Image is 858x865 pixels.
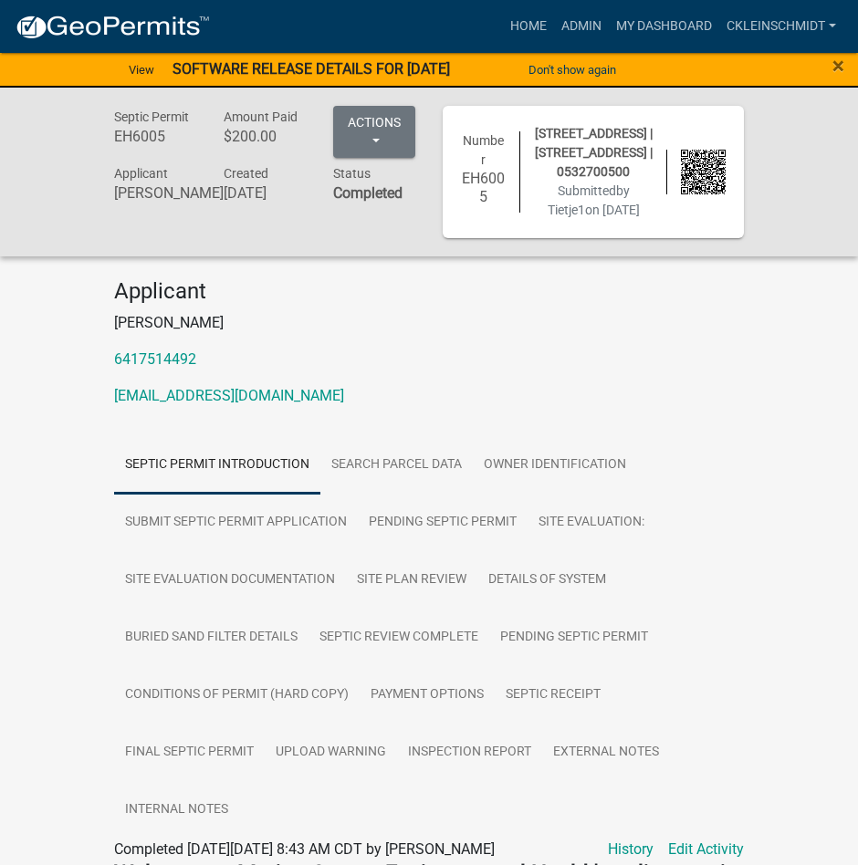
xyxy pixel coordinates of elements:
a: Details of System [477,551,617,610]
a: Site Evaluation: [528,494,655,552]
a: View [121,55,162,85]
span: Amount Paid [224,109,298,124]
a: Owner Identification [473,436,637,495]
a: Septic Permit Introduction [114,436,320,495]
h6: $200.00 [224,128,306,145]
a: UPLOAD WARNING [265,724,397,782]
a: History [608,839,654,860]
strong: Completed [333,184,403,202]
a: Conditions of Permit (hard copy) [114,666,360,724]
a: Pending Septic Permit [489,609,659,667]
h6: [DATE] [224,184,306,202]
a: [EMAIL_ADDRESS][DOMAIN_NAME] [114,387,344,404]
a: Septic Receipt [495,666,612,724]
a: Home [503,9,554,44]
span: × [832,53,844,78]
span: Number [463,133,504,167]
span: Completed [DATE][DATE] 8:43 AM CDT by [PERSON_NAME] [114,840,495,858]
h6: [PERSON_NAME] [114,184,196,202]
button: Actions [333,106,415,158]
a: Pending Septic Permit [358,494,528,552]
span: Created [224,166,268,181]
span: Applicant [114,166,168,181]
a: Submit Septic Permit Application [114,494,358,552]
span: [STREET_ADDRESS] | [STREET_ADDRESS] | 0532700500 [535,126,653,179]
a: Internal Notes [114,781,239,839]
h4: Applicant [114,278,744,305]
button: Don't show again [521,55,623,85]
a: Buried Sand Filter details [114,609,309,667]
a: Site Plan Review [346,551,477,610]
span: Septic Permit [114,109,189,124]
a: Septic Review Complete [309,609,489,667]
a: ckleinschmidt [719,9,843,44]
a: Search Parcel Data [320,436,473,495]
span: Status [333,166,371,181]
a: Inspection Report [397,724,542,782]
a: Site Evaluation Documentation [114,551,346,610]
a: Payment Options [360,666,495,724]
h6: EH6005 [461,170,506,204]
strong: SOFTWARE RELEASE DETAILS FOR [DATE] [173,60,450,78]
a: Admin [554,9,609,44]
a: External Notes [542,724,670,782]
h6: EH6005 [114,128,196,145]
a: My Dashboard [609,9,719,44]
a: Final Septic Permit [114,724,265,782]
a: Edit Activity [668,839,744,860]
a: 6417514492 [114,350,196,368]
p: [PERSON_NAME] [114,312,744,334]
button: Close [832,55,844,77]
span: Submitted on [DATE] [548,183,640,217]
img: QR code [681,150,726,194]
